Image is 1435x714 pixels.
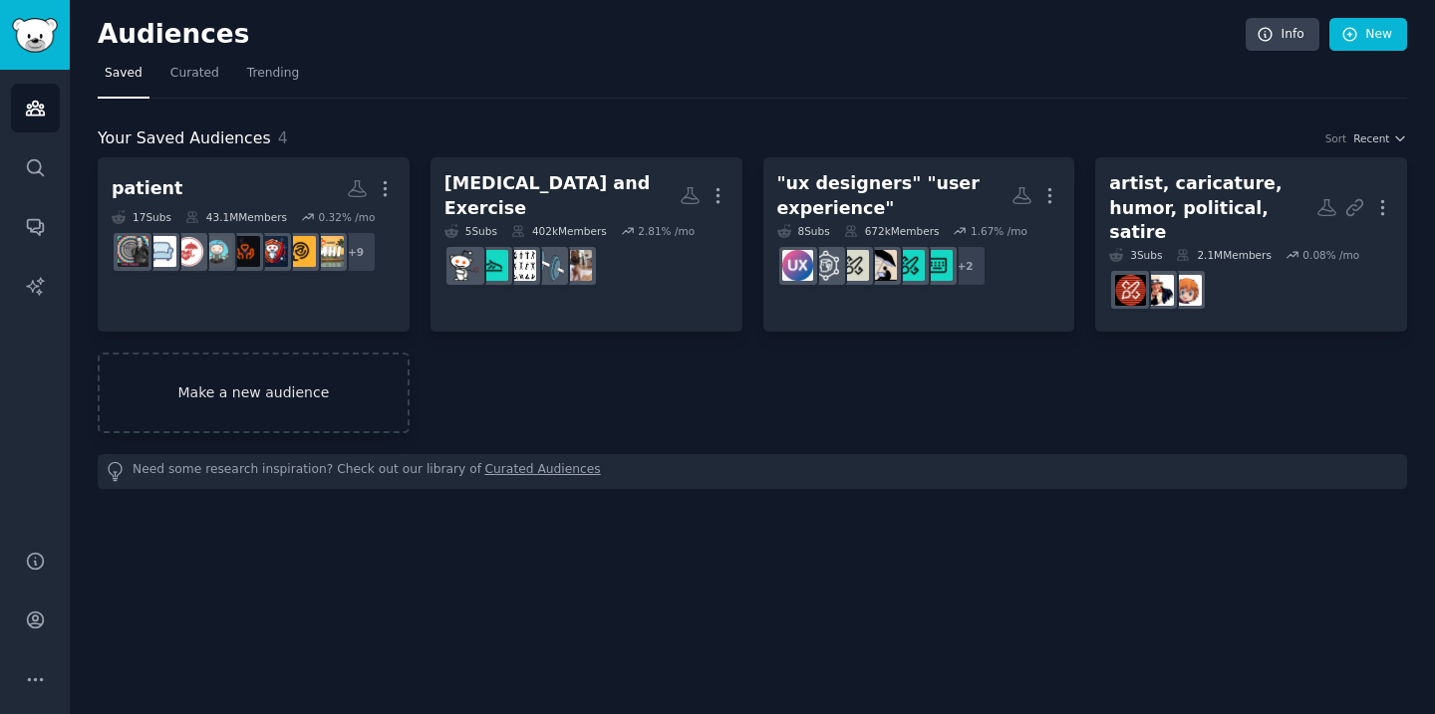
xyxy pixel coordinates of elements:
[866,250,897,281] img: hci
[844,224,940,238] div: 672k Members
[118,236,148,267] img: therapists
[257,236,288,267] img: Insurance_Companies
[163,58,226,99] a: Curated
[444,171,680,220] div: [MEDICAL_DATA] and Exercise
[1095,157,1407,332] a: artist, caricature, humor, political, satire3Subs2.1MMembers0.08% /moartcommissionsPoliticalHumor...
[145,236,176,267] img: TalkTherapy
[98,19,1246,51] h2: Audiences
[945,245,987,287] div: + 2
[335,231,377,273] div: + 9
[1109,171,1316,245] div: artist, caricature, humor, political, satire
[112,176,182,201] div: patient
[971,224,1027,238] div: 1.67 % /mo
[98,454,1407,489] div: Need some research inspiration? Check out our library of
[1176,248,1271,262] div: 2.1M Members
[430,157,742,332] a: [MEDICAL_DATA] and Exercise5Subs402kMembers2.81% /moFemmeFitnessFTMFitnessExerciseexerciseposture...
[777,171,1012,220] div: "ux designers" "user experience"
[173,236,204,267] img: HealthInsurance
[98,126,271,151] span: Your Saved Audiences
[810,250,841,281] img: userexperience
[763,157,1075,332] a: "ux designers" "user experience"8Subs672kMembers1.67% /mo+2UI_Designuiuxdesigners_indiahciUX_Desi...
[318,210,375,224] div: 0.32 % /mo
[247,65,299,83] span: Trending
[240,58,306,99] a: Trending
[533,250,564,281] img: FTMFitness
[98,58,149,99] a: Saved
[1109,248,1162,262] div: 3 Sub s
[777,224,830,238] div: 8 Sub s
[98,157,410,332] a: patient17Subs43.1MMembers0.32% /mo+9MentalHealthIslandBlackMentalHealthInsurance_CompaniesMentalH...
[1246,18,1319,52] a: Info
[12,18,58,53] img: GummySearch logo
[449,250,480,281] img: Thritis
[838,250,869,281] img: UX_Design
[170,65,219,83] span: Curated
[229,236,260,267] img: MentalHealthSupport
[561,250,592,281] img: FemmeFitness
[1115,275,1146,306] img: TheArtistStudio
[1143,275,1174,306] img: PoliticalHumor
[477,250,508,281] img: exercisepostures
[1302,248,1359,262] div: 0.08 % /mo
[1171,275,1202,306] img: artcommissions
[638,224,695,238] div: 2.81 % /mo
[922,250,953,281] img: UI_Design
[485,461,601,482] a: Curated Audiences
[444,224,497,238] div: 5 Sub s
[285,236,316,267] img: BlackMentalHealth
[505,250,536,281] img: Exercise
[782,250,813,281] img: UXDesign
[98,353,410,433] a: Make a new audience
[1325,131,1347,145] div: Sort
[105,65,143,83] span: Saved
[1353,131,1389,145] span: Recent
[313,236,344,267] img: MentalHealthIsland
[278,128,288,147] span: 4
[201,236,232,267] img: MentalHealthPH
[112,210,171,224] div: 17 Sub s
[894,250,925,281] img: uiuxdesigners_india
[511,224,607,238] div: 402k Members
[185,210,287,224] div: 43.1M Members
[1353,131,1407,145] button: Recent
[1329,18,1407,52] a: New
